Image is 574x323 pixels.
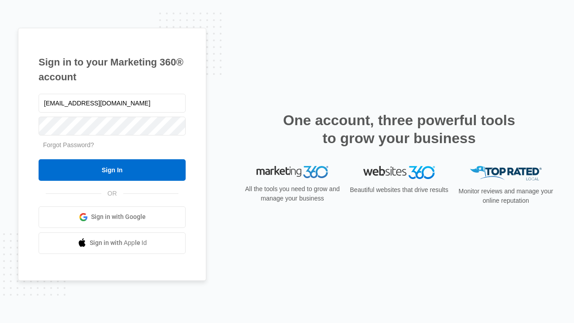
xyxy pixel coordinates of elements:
[101,189,123,198] span: OR
[349,185,449,195] p: Beautiful websites that drive results
[39,94,186,113] input: Email
[39,232,186,254] a: Sign in with Apple Id
[39,206,186,228] a: Sign in with Google
[257,166,328,179] img: Marketing 360
[242,184,343,203] p: All the tools you need to grow and manage your business
[363,166,435,179] img: Websites 360
[39,159,186,181] input: Sign In
[456,187,556,205] p: Monitor reviews and manage your online reputation
[91,212,146,222] span: Sign in with Google
[90,238,147,248] span: Sign in with Apple Id
[280,111,518,147] h2: One account, three powerful tools to grow your business
[39,55,186,84] h1: Sign in to your Marketing 360® account
[470,166,542,181] img: Top Rated Local
[43,141,94,148] a: Forgot Password?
